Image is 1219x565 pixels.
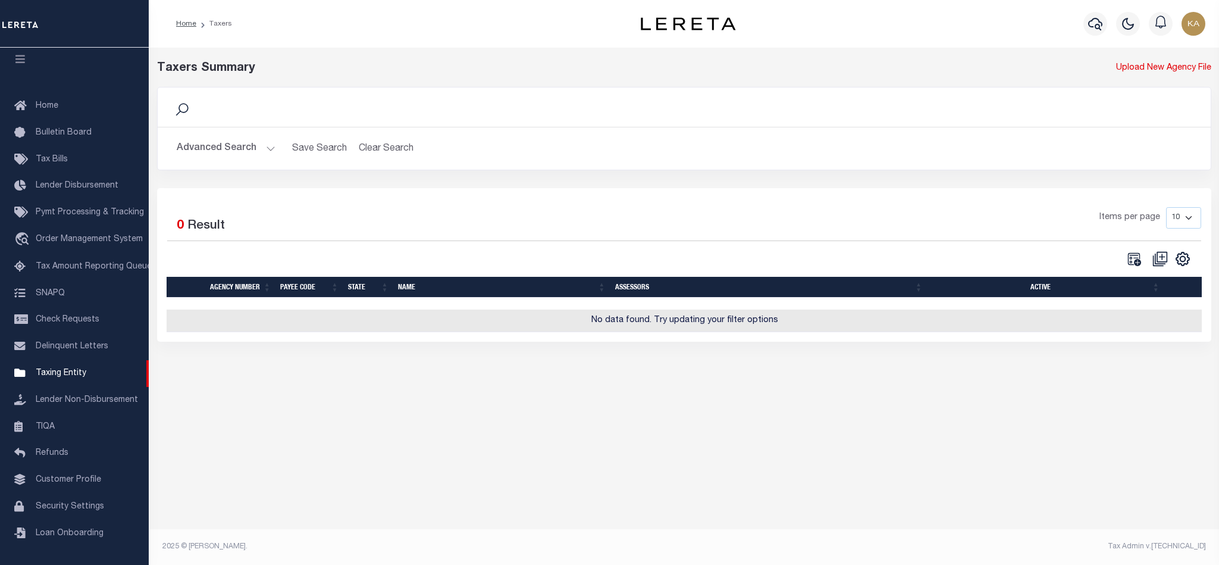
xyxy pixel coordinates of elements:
[187,217,225,236] label: Result
[36,102,58,110] span: Home
[693,541,1206,552] div: Tax Admin v.[TECHNICAL_ID]
[36,235,143,244] span: Order Management System
[393,277,610,298] th: Name: activate to sort column ascending
[36,182,118,190] span: Lender Disbursement
[36,449,68,457] span: Refunds
[36,369,86,377] span: Taxing Entity
[196,18,232,29] li: Taxers
[36,289,65,297] span: SNAPQ
[36,208,144,217] span: Pymt Processing & Tracking
[167,310,1203,333] td: No data found. Try updating your filter options
[36,422,55,430] span: TIQA
[177,220,184,232] span: 0
[36,316,99,324] span: Check Requests
[36,342,108,351] span: Delinquent Letters
[36,476,101,484] span: Customer Profile
[343,277,393,298] th: State: activate to sort column ascending
[1182,12,1205,36] img: svg+xml;base64,PHN2ZyB4bWxucz0iaHR0cDovL3d3dy53My5vcmcvMjAwMC9zdmciIHBvaW50ZXItZXZlbnRzPSJub25lIi...
[1099,211,1160,224] span: Items per page
[927,277,1165,298] th: Active: activate to sort column ascending
[641,17,736,30] img: logo-dark.svg
[36,155,68,164] span: Tax Bills
[36,502,104,511] span: Security Settings
[354,137,419,160] button: Clear Search
[1164,277,1202,298] th: &nbsp;
[14,232,33,248] i: travel_explore
[205,277,275,298] th: Agency Number: activate to sort column ascending
[36,263,152,271] span: Tax Amount Reporting Queue
[610,277,927,298] th: Assessors: activate to sort column ascending
[36,396,138,404] span: Lender Non-Disbursement
[1116,62,1211,75] a: Upload New Agency File
[36,529,104,538] span: Loan Onboarding
[176,20,196,27] a: Home
[285,137,354,160] button: Save Search
[153,541,684,552] div: 2025 © [PERSON_NAME].
[157,60,944,77] div: Taxers Summary
[36,129,92,137] span: Bulletin Board
[177,137,275,160] button: Advanced Search
[275,277,343,298] th: Payee Code: activate to sort column ascending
